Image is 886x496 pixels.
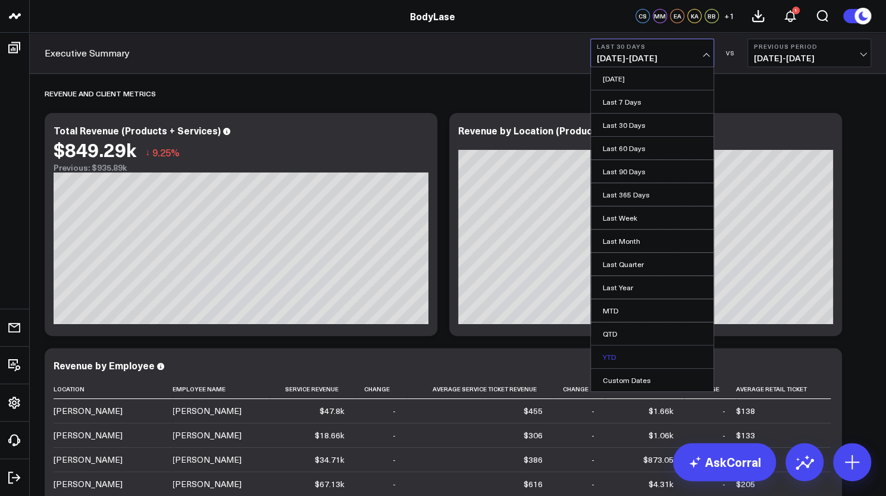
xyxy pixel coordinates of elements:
div: MM [653,9,667,23]
th: Change [355,379,406,399]
div: [PERSON_NAME] [173,454,242,466]
a: YTD [591,346,713,368]
span: [DATE] - [DATE] [754,54,865,63]
div: [PERSON_NAME] [173,429,242,441]
div: - [591,454,594,466]
a: MTD [591,299,713,322]
div: BB [705,9,719,23]
div: Revenue by Location (Products + Services) [458,124,655,137]
div: - [591,405,594,417]
button: Last 30 Days[DATE]-[DATE] [590,39,714,67]
div: $1.66k [649,405,674,417]
th: Average Service Ticket Revenue [406,379,553,399]
a: QTD [591,322,713,345]
a: Custom Dates [591,369,713,391]
div: - [393,454,396,466]
a: AskCorral [673,443,776,481]
div: Revenue and Client Metrics [45,80,156,107]
div: - [591,429,594,441]
div: $133 [736,429,755,441]
th: Change [553,379,605,399]
a: Last Month [591,230,713,252]
div: [PERSON_NAME] [54,429,123,441]
div: 1 [792,7,800,14]
div: Total Revenue (Products + Services) [54,124,221,137]
a: Executive Summary [45,46,130,59]
div: [PERSON_NAME] [173,405,242,417]
div: $18.66k [315,429,345,441]
div: $306 [524,429,543,441]
div: [PERSON_NAME] [54,454,123,466]
span: + 1 [724,12,734,20]
a: Last 30 Days [591,114,713,136]
div: $386 [524,454,543,466]
a: Last 90 Days [591,160,713,183]
div: $138 [736,405,755,417]
div: - [722,478,725,490]
div: Previous: $935.89k [54,163,428,172]
a: Last 7 Days [591,90,713,113]
span: [DATE] - [DATE] [597,54,707,63]
a: BodyLase [410,10,455,23]
div: $67.13k [315,478,345,490]
th: Service Revenue [270,379,355,399]
button: Previous Period[DATE]-[DATE] [747,39,871,67]
div: $849.29k [54,139,136,160]
div: $873.05 [643,454,674,466]
button: +1 [722,9,736,23]
div: $1.06k [649,429,674,441]
div: [PERSON_NAME] [54,478,123,490]
div: $616 [524,478,543,490]
span: 9.25% [152,146,180,159]
div: - [591,478,594,490]
div: $205 [736,478,755,490]
a: Last Year [591,276,713,299]
b: Previous Period [754,43,865,50]
a: Last 60 Days [591,137,713,159]
div: Revenue by Employee [54,359,155,372]
div: EA [670,9,684,23]
div: $34.71k [315,454,345,466]
div: - [393,405,396,417]
div: $455 [524,405,543,417]
div: $47.8k [320,405,345,417]
div: [PERSON_NAME] [173,478,242,490]
div: - [722,429,725,441]
div: - [393,478,396,490]
span: ↓ [145,145,150,160]
div: - [393,429,396,441]
div: $4.31k [649,478,674,490]
th: Average Retail Ticket [736,379,831,399]
th: Employee Name [173,379,270,399]
a: Last 365 Days [591,183,713,206]
div: CS [635,9,650,23]
a: Last Quarter [591,253,713,275]
div: - [722,405,725,417]
th: Location [54,379,173,399]
div: [PERSON_NAME] [54,405,123,417]
a: Last Week [591,206,713,229]
a: [DATE] [591,67,713,90]
div: KA [687,9,702,23]
div: VS [720,49,741,56]
b: Last 30 Days [597,43,707,50]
